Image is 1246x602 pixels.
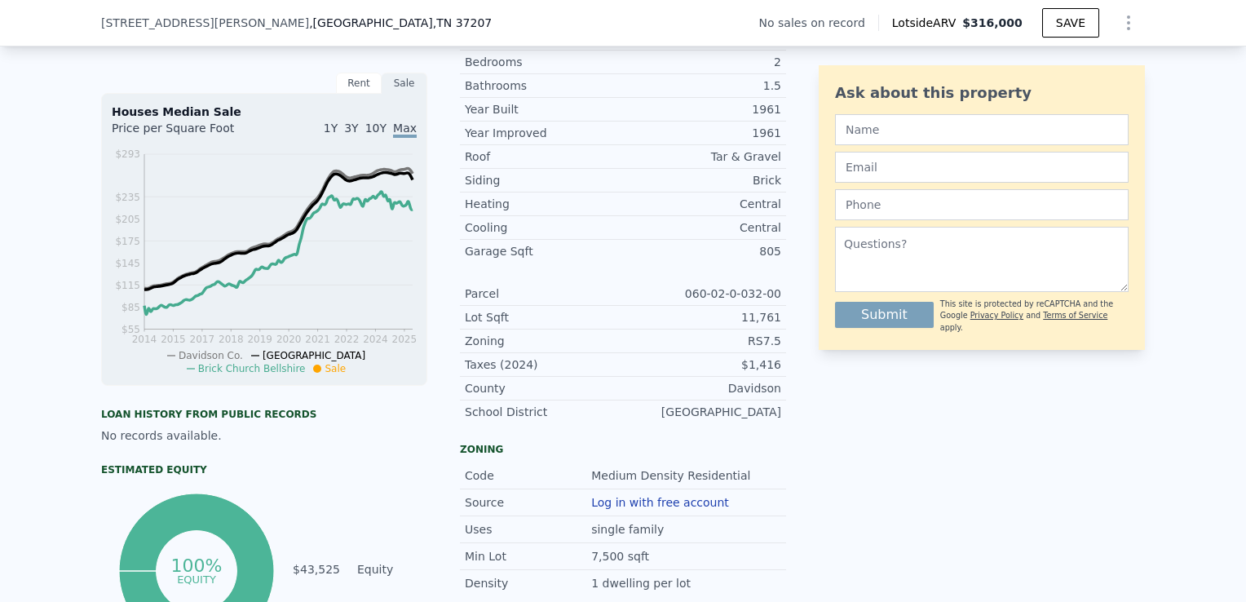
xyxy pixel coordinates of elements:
[132,334,157,345] tspan: 2014
[591,496,729,509] button: Log in with free account
[465,467,591,484] div: Code
[623,54,781,70] div: 2
[623,356,781,373] div: $1,416
[115,236,140,247] tspan: $175
[465,101,623,117] div: Year Built
[835,114,1129,145] input: Name
[101,408,427,421] div: Loan history from public records
[324,122,338,135] span: 1Y
[115,148,140,160] tspan: $293
[623,172,781,188] div: Brick
[962,16,1023,29] span: $316,000
[219,334,244,345] tspan: 2018
[759,15,878,31] div: No sales on record
[365,122,387,135] span: 10Y
[101,15,309,31] span: [STREET_ADDRESS][PERSON_NAME]
[292,560,341,578] td: $43,525
[465,521,591,538] div: Uses
[465,172,623,188] div: Siding
[591,521,667,538] div: single family
[623,243,781,259] div: 805
[465,333,623,349] div: Zoning
[465,148,623,165] div: Roof
[309,15,492,31] span: , [GEOGRAPHIC_DATA]
[591,548,652,564] div: 7,500 sqft
[112,120,264,146] div: Price per Square Foot
[623,196,781,212] div: Central
[623,219,781,236] div: Central
[325,363,346,374] span: Sale
[465,356,623,373] div: Taxes (2024)
[179,350,243,361] span: Davidson Co.
[1112,7,1145,39] button: Show Options
[460,443,786,456] div: Zoning
[465,54,623,70] div: Bedrooms
[623,148,781,165] div: Tar & Gravel
[465,219,623,236] div: Cooling
[101,427,427,444] div: No records available.
[177,573,216,585] tspan: equity
[623,404,781,420] div: [GEOGRAPHIC_DATA]
[591,575,694,591] div: 1 dwelling per lot
[115,192,140,203] tspan: $235
[433,16,492,29] span: , TN 37207
[465,404,623,420] div: School District
[115,214,140,225] tspan: $205
[393,122,417,138] span: Max
[122,324,140,335] tspan: $55
[1042,8,1099,38] button: SAVE
[115,258,140,269] tspan: $145
[623,309,781,325] div: 11,761
[190,334,215,345] tspan: 2017
[161,334,186,345] tspan: 2015
[892,15,962,31] span: Lotside ARV
[623,333,781,349] div: RS7.5
[122,302,140,313] tspan: $85
[465,494,591,511] div: Source
[336,73,382,94] div: Rent
[465,286,623,302] div: Parcel
[940,299,1129,334] div: This site is protected by reCAPTCHA and the Google and apply.
[465,548,591,564] div: Min Lot
[835,152,1129,183] input: Email
[263,350,365,361] span: [GEOGRAPHIC_DATA]
[198,363,306,374] span: Brick Church Bellshire
[835,189,1129,220] input: Phone
[101,463,427,476] div: Estimated Equity
[276,334,302,345] tspan: 2020
[623,286,781,302] div: 060-02-0-032-00
[305,334,330,345] tspan: 2021
[623,101,781,117] div: 1961
[363,334,388,345] tspan: 2024
[334,334,360,345] tspan: 2022
[171,556,223,576] tspan: 100%
[1043,311,1107,320] a: Terms of Service
[112,104,417,120] div: Houses Median Sale
[382,73,427,94] div: Sale
[344,122,358,135] span: 3Y
[354,560,427,578] td: Equity
[465,243,623,259] div: Garage Sqft
[247,334,272,345] tspan: 2019
[465,575,591,591] div: Density
[115,280,140,291] tspan: $115
[465,125,623,141] div: Year Improved
[465,196,623,212] div: Heating
[465,380,623,396] div: County
[835,302,934,328] button: Submit
[591,467,753,484] div: Medium Density Residential
[623,77,781,94] div: 1.5
[970,311,1023,320] a: Privacy Policy
[835,82,1129,104] div: Ask about this property
[465,309,623,325] div: Lot Sqft
[392,334,418,345] tspan: 2025
[465,77,623,94] div: Bathrooms
[623,125,781,141] div: 1961
[623,380,781,396] div: Davidson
